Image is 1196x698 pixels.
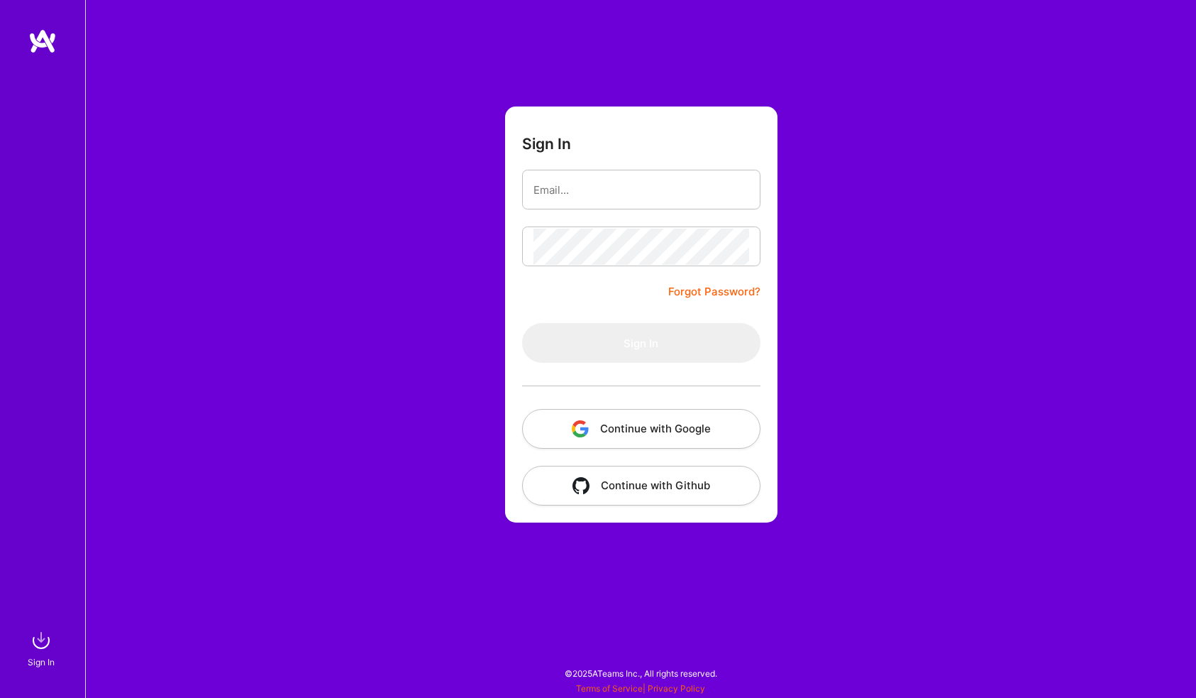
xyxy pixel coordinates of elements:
[28,28,57,54] img: logo
[572,420,589,437] img: icon
[576,683,705,694] span: |
[522,466,760,506] button: Continue with Github
[85,655,1196,691] div: © 2025 ATeams Inc., All rights reserved.
[668,283,760,300] a: Forgot Password?
[572,477,589,494] img: icon
[522,409,760,449] button: Continue with Google
[27,626,55,655] img: sign in
[28,655,55,670] div: Sign In
[533,172,749,208] input: Email...
[576,683,643,694] a: Terms of Service
[30,626,55,670] a: sign inSign In
[648,683,705,694] a: Privacy Policy
[522,135,571,153] h3: Sign In
[522,323,760,363] button: Sign In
